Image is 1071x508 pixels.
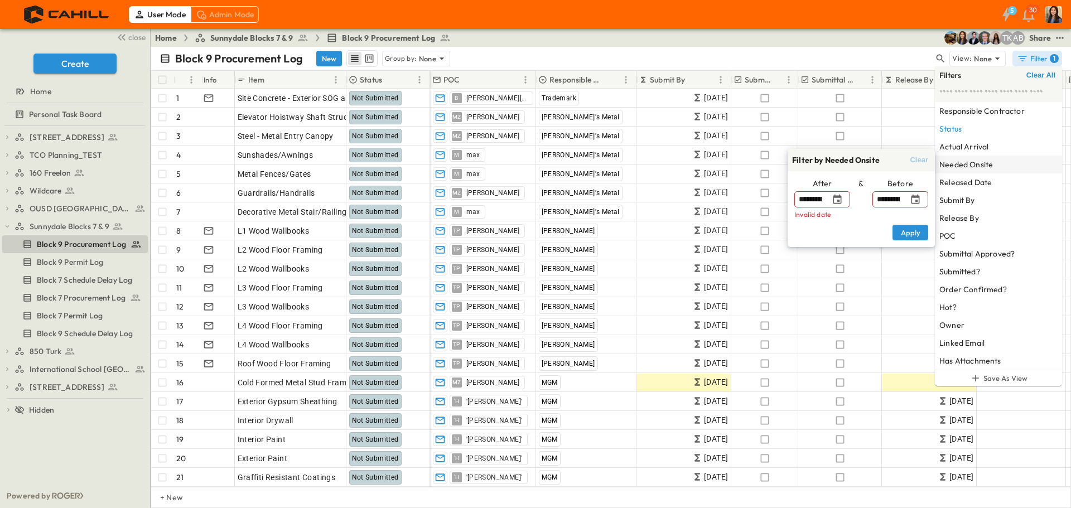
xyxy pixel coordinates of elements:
[944,31,958,45] img: Rachel Villicana (rvillicana@cahill-sf.com)
[238,93,394,104] span: Site Concrete - Exterior SOG and Sidewalks
[542,436,558,443] span: MGM
[2,326,146,341] a: Block 9 Schedule Delay Log
[909,193,922,206] button: Choose date, selected date is Nov 12, 25
[30,86,51,97] span: Home
[967,31,980,45] img: Mike Daly (mdaly@cahill-sf.com)
[352,208,399,216] span: Not Submitted
[542,151,620,159] span: [PERSON_NAME]'s Metal
[2,235,148,253] div: Block 9 Procurement Logtest
[2,342,148,360] div: 850 Turktest
[176,187,181,199] p: 6
[176,434,184,445] p: 19
[939,159,993,170] h6: Needed Onsite
[452,192,461,193] span: MZ
[176,263,184,274] p: 10
[30,221,109,232] span: Sunnydale Blocks 7 & 9
[37,239,126,250] span: Block 9 Procurement Log
[895,74,933,85] p: Release By
[1017,53,1059,64] div: Filter
[238,434,286,445] span: Interior Paint
[466,416,523,425] span: '[PERSON_NAME]'
[704,376,728,389] span: [DATE]
[466,132,520,141] span: [PERSON_NAME]
[238,187,315,199] span: Guardrails/Handrails
[466,302,520,311] span: [PERSON_NAME]
[704,167,728,180] span: [DATE]
[30,185,61,196] span: Wildcare
[443,74,460,85] p: POC
[15,343,146,359] a: 850 Turk
[949,395,973,408] span: [DATE]
[704,338,728,351] span: [DATE]
[542,227,595,235] span: [PERSON_NAME]
[2,200,148,217] div: OUSD [GEOGRAPHIC_DATA]test
[2,236,146,252] a: Block 9 Procurement Log
[238,112,385,123] span: Elevator Hoistway Shaft Structural Steel
[542,265,595,273] span: [PERSON_NAME]
[466,264,520,273] span: [PERSON_NAME]
[176,93,179,104] p: 1
[704,395,728,408] span: [DATE]
[453,287,460,288] span: TP
[413,73,426,86] button: Menu
[542,246,595,254] span: [PERSON_NAME]
[2,378,148,396] div: [STREET_ADDRESS]test
[352,265,399,273] span: Not Submitted
[466,454,523,463] span: '[PERSON_NAME]'
[704,243,728,256] span: [DATE]
[782,73,795,86] button: Menu
[176,377,184,388] p: 16
[176,339,184,350] p: 14
[542,208,620,216] span: [PERSON_NAME]'s Metal
[466,378,520,387] span: [PERSON_NAME]
[939,320,964,331] h6: Owner
[176,244,181,255] p: 9
[352,436,399,443] span: Not Submitted
[704,148,728,161] span: [DATE]
[316,51,342,66] button: New
[210,32,293,43] span: Sunnydale Blocks 7 & 9
[939,230,956,241] h6: POC
[176,206,180,217] p: 7
[939,355,1001,366] h6: Has Attachments
[178,74,190,86] button: Sort
[175,51,303,66] p: Block 9 Procurement Log
[466,188,520,197] span: [PERSON_NAME]
[267,74,279,86] button: Sort
[466,397,523,406] span: '[PERSON_NAME]'
[542,113,620,121] span: [PERSON_NAME]'s Metal
[238,396,337,407] span: Exterior Gypsum Sheathing
[2,272,146,288] a: Block 7 Schedule Delay Log
[385,53,417,64] p: Group by:
[176,415,184,426] p: 18
[30,132,104,143] span: [STREET_ADDRESS]
[360,74,382,85] p: Status
[37,328,133,339] span: Block 9 Schedule Delay Log
[30,149,102,161] span: TCO Planning_TEST
[2,308,146,323] a: Block 7 Permit Log
[329,73,342,86] button: Menu
[1053,54,1055,63] h6: 1
[650,74,686,85] p: Submit By
[949,433,973,446] span: [DATE]
[352,113,399,121] span: Not Submitted
[238,168,311,180] span: Metal Fences/Gates
[466,113,520,122] span: [PERSON_NAME]
[542,473,558,481] span: MGM
[352,417,399,424] span: Not Submitted
[238,149,313,161] span: Sunshades/Awnings
[466,207,480,216] span: max
[1011,31,1025,45] div: Andrew Barreto (abarreto@guzmangc.com)
[452,382,461,383] span: MZ
[704,319,728,332] span: [DATE]
[238,282,323,293] span: L3 Wood Floor Framing
[704,357,728,370] span: [DATE]
[176,358,184,369] p: 15
[704,281,728,294] span: [DATE]
[326,32,451,43] a: Block 9 Procurement Log
[704,471,728,483] span: [DATE]
[342,32,435,43] span: Block 9 Procurement Log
